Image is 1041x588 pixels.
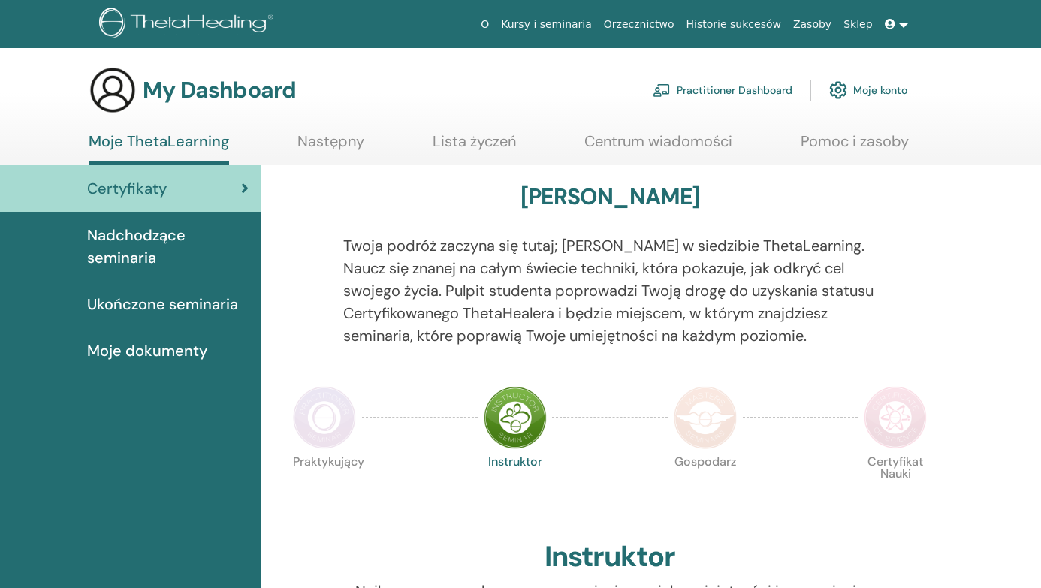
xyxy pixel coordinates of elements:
[484,456,547,519] p: Instruktor
[864,456,927,519] p: Certyfikat Nauki
[99,8,279,41] img: logo.png
[297,132,364,161] a: Następny
[87,224,249,269] span: Nadchodzące seminaria
[343,234,877,347] p: Twoja podróż zaczyna się tutaj; [PERSON_NAME] w siedzibie ThetaLearning. Naucz się znanej na cały...
[87,177,167,200] span: Certyfikaty
[787,11,837,38] a: Zasoby
[801,132,909,161] a: Pomoc i zasoby
[584,132,732,161] a: Centrum wiadomości
[87,339,207,362] span: Moje dokumenty
[674,386,737,449] img: Master
[433,132,516,161] a: Lista życzeń
[598,11,680,38] a: Orzecznictwo
[89,132,229,165] a: Moje ThetaLearning
[545,540,675,574] h2: Instruktor
[143,77,296,104] h3: My Dashboard
[475,11,495,38] a: O
[674,456,737,519] p: Gospodarz
[837,11,878,38] a: Sklep
[484,386,547,449] img: Instructor
[653,74,792,107] a: Practitioner Dashboard
[87,293,238,315] span: Ukończone seminaria
[829,74,907,107] a: Moje konto
[293,456,356,519] p: Praktykujący
[864,386,927,449] img: Certificate of Science
[495,11,598,38] a: Kursy i seminaria
[89,66,137,114] img: generic-user-icon.jpg
[680,11,787,38] a: Historie sukcesów
[653,83,671,97] img: chalkboard-teacher.svg
[829,77,847,103] img: cog.svg
[520,183,700,210] h3: [PERSON_NAME]
[293,386,356,449] img: Practitioner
